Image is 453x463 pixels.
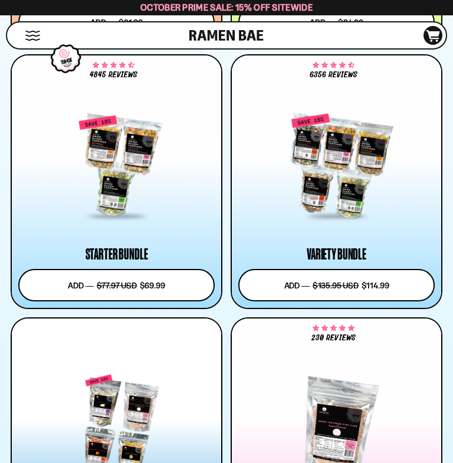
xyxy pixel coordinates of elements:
[311,334,355,342] span: 230 reviews
[313,326,354,331] span: 4.77 stars
[307,247,366,261] div: Variety Bundle
[11,54,222,309] a: 4.71 stars 4845 reviews Starter Bundle Add ― $77.97 USD $69.99
[310,71,357,79] span: 6356 reviews
[238,269,435,301] button: Add ― $135.95 USD $114.99
[231,54,442,309] a: 4.63 stars 6356 reviews Variety Bundle Add ― $135.95 USD $114.99
[18,269,215,301] button: Add ― $77.97 USD $69.99
[86,247,148,261] div: Starter Bundle
[313,63,354,68] span: 4.63 stars
[140,2,313,13] span: October Prime Sale: 15% off Sitewide
[90,71,137,79] span: 4845 reviews
[93,63,134,68] span: 4.71 stars
[25,31,41,41] button: Mobile Menu Trigger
